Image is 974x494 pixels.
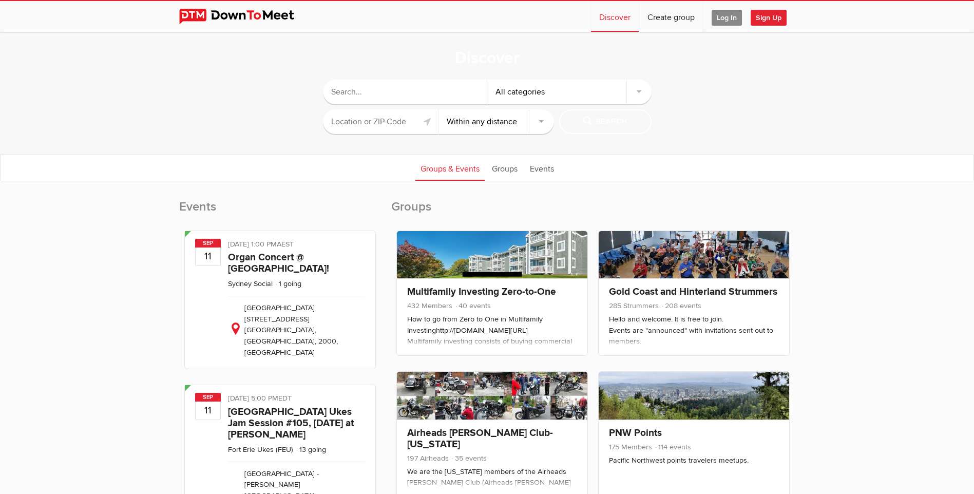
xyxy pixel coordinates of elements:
[712,10,742,26] span: Log In
[196,247,220,265] b: 11
[195,393,221,402] span: Sep
[609,455,779,466] div: Pacific Northwest points travelers meetups.
[407,427,553,450] a: Airheads [PERSON_NAME] Club-[US_STATE]
[415,155,485,181] a: Groups & Events
[228,393,365,406] div: [DATE] 5:00 PM
[195,239,221,248] span: Sep
[228,406,354,452] a: [GEOGRAPHIC_DATA] Ukes Jam Session #105, [DATE] at [PERSON_NAME][GEOGRAPHIC_DATA], 5pm
[583,116,627,127] span: Search
[179,199,381,225] h2: Events
[407,301,452,310] span: 432 Members
[278,394,292,403] span: America/New_York
[228,251,329,275] a: Organ Concert @ [GEOGRAPHIC_DATA]!
[703,1,750,32] a: Log In
[196,401,220,420] b: 11
[751,1,795,32] a: Sign Up
[591,1,639,32] a: Discover
[487,155,523,181] a: Groups
[609,301,659,310] span: 285 Strummers
[654,443,691,451] span: 114 events
[179,9,310,24] img: DownToMeet
[244,303,338,356] span: [GEOGRAPHIC_DATA] [STREET_ADDRESS] [GEOGRAPHIC_DATA], [GEOGRAPHIC_DATA], 2000, [GEOGRAPHIC_DATA]
[323,109,438,134] input: Location or ZIP-Code
[455,48,520,69] h1: Discover
[228,239,365,252] div: [DATE] 1:00 PM
[451,454,487,463] span: 35 events
[454,301,491,310] span: 40 events
[391,199,795,225] h2: Groups
[609,286,777,298] a: Gold Coast and Hinterland Strummers
[228,279,273,288] a: Sydney Social
[525,155,559,181] a: Events
[295,445,326,454] li: 13 going
[609,427,662,439] a: PNW Points
[661,301,701,310] span: 208 events
[639,1,703,32] a: Create group
[407,286,556,298] a: Multifamily Investing Zero-to-One
[323,80,487,104] input: Search...
[277,240,294,249] span: Australia/Sydney
[407,454,449,463] span: 197 Airheads
[609,443,652,451] span: 175 Members
[275,279,301,288] li: 1 going
[228,445,293,454] a: Fort Erie Ukes (FEU)
[559,109,652,134] button: Search
[487,80,652,104] div: All categories
[751,10,787,26] span: Sign Up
